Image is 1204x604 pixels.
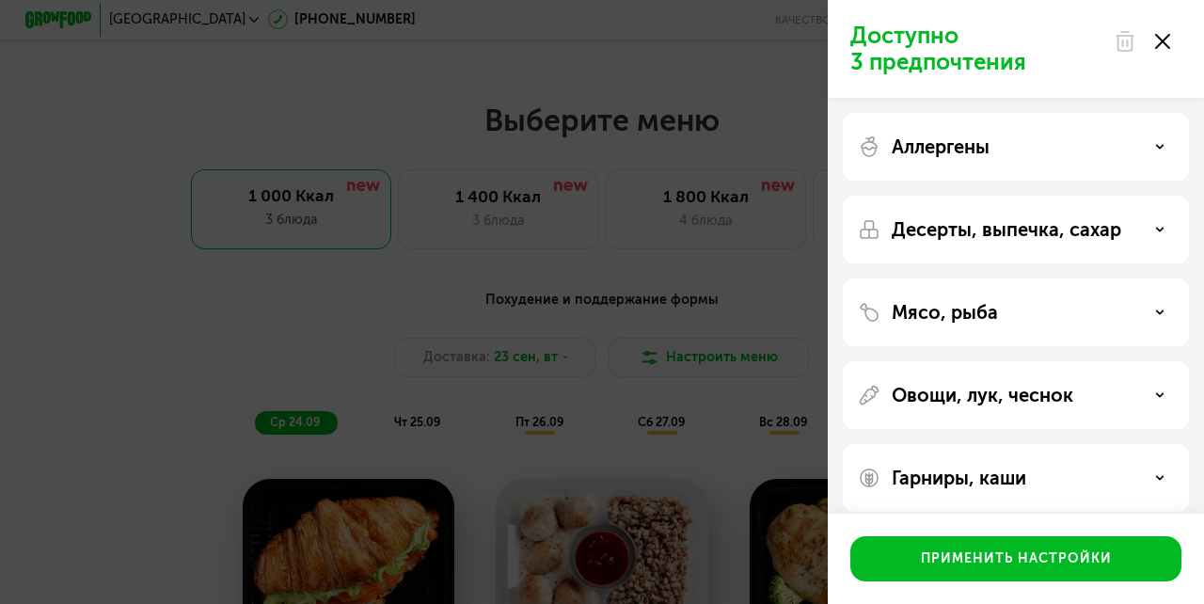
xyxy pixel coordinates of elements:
[921,549,1112,568] div: Применить настройки
[850,23,1102,75] p: Доступно 3 предпочтения
[892,301,998,324] p: Мясо, рыба
[850,536,1181,581] button: Применить настройки
[892,135,990,158] p: Аллергены
[892,218,1121,241] p: Десерты, выпечка, сахар
[892,467,1026,489] p: Гарниры, каши
[892,384,1073,406] p: Овощи, лук, чеснок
